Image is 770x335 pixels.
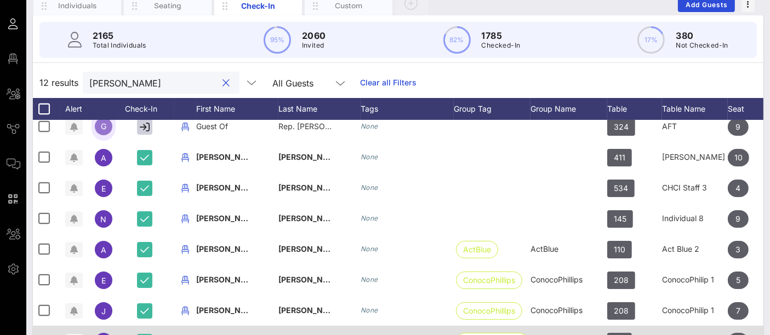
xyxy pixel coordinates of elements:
span: ConocoPhillips [531,275,583,284]
span: Guest Of [196,122,228,131]
span: 4 [736,180,741,197]
span: [PERSON_NAME] [278,305,343,315]
span: ConocoPhillips [463,272,515,288]
span: 208 [614,272,629,289]
span: ActBlue [463,241,491,258]
p: Checked-In [482,40,521,51]
span: 9 [736,210,741,228]
p: Not Checked-In [676,40,728,51]
div: Act Blue 2 [662,234,728,264]
div: Custom [324,1,373,11]
span: [PERSON_NAME] [278,152,343,161]
span: [PERSON_NAME] [278,213,343,223]
span: E [101,276,106,285]
span: 7 [736,302,740,320]
span: [PERSON_NAME] [196,213,261,223]
span: [PERSON_NAME] [278,275,343,284]
span: [PERSON_NAME] [278,244,343,253]
span: [PERSON_NAME] [196,244,261,253]
i: None [361,275,378,284]
span: [PERSON_NAME] [196,275,261,284]
span: Add Guests [685,1,728,9]
span: [PERSON_NAME] [196,152,261,161]
div: Table Name [662,98,728,120]
i: None [361,153,378,161]
p: Total Individuals [93,40,146,51]
span: N [101,215,107,224]
span: Rep. [PERSON_NAME] [278,122,360,131]
div: Check-In [119,98,174,120]
span: E [101,184,106,193]
p: 2060 [302,29,326,42]
span: 324 [614,118,629,136]
div: Seating [144,1,192,11]
span: [PERSON_NAME] [196,183,261,192]
div: Table [607,98,662,120]
i: None [361,122,378,130]
div: Last Name [278,98,361,120]
span: ConocoPhillips [463,303,515,319]
p: 380 [676,29,728,42]
p: 1785 [482,29,521,42]
div: ConocoPhilip 1 [662,295,728,326]
span: 5 [736,272,740,289]
span: 208 [614,302,629,320]
span: A [101,245,106,255]
div: Individual 8 [662,203,728,234]
span: 145 [614,210,626,228]
i: None [361,245,378,253]
span: 9 [736,118,741,136]
span: 3 [736,241,741,258]
div: ConocoPhilip 1 [662,264,728,295]
div: All Guests [272,78,313,88]
span: A [101,153,106,163]
div: AFT [662,111,728,142]
span: ConocoPhillips [531,305,583,315]
div: CHCI Staff 3 [662,172,728,203]
p: Invited [302,40,326,51]
div: All Guests [266,72,353,94]
span: [PERSON_NAME] [196,305,261,315]
p: 2165 [93,29,146,42]
span: J [101,307,106,316]
a: Clear all Filters [360,77,417,89]
div: Group Tag [454,98,531,120]
div: [PERSON_NAME] Companies [662,142,728,172]
div: Tags [361,98,454,120]
div: First Name [196,98,278,120]
span: [PERSON_NAME] [278,183,343,192]
span: 10 [734,149,743,166]
i: None [361,214,378,222]
span: 110 [614,241,625,258]
span: G [101,122,106,131]
span: 411 [614,149,625,166]
span: 12 results [39,76,78,89]
span: ActBlue [531,244,558,253]
div: Group Name [531,98,607,120]
i: None [361,183,378,192]
span: 534 [614,180,628,197]
div: Alert [60,98,88,120]
button: clear icon [223,78,230,89]
i: None [361,306,378,314]
div: Individuals [53,1,102,11]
